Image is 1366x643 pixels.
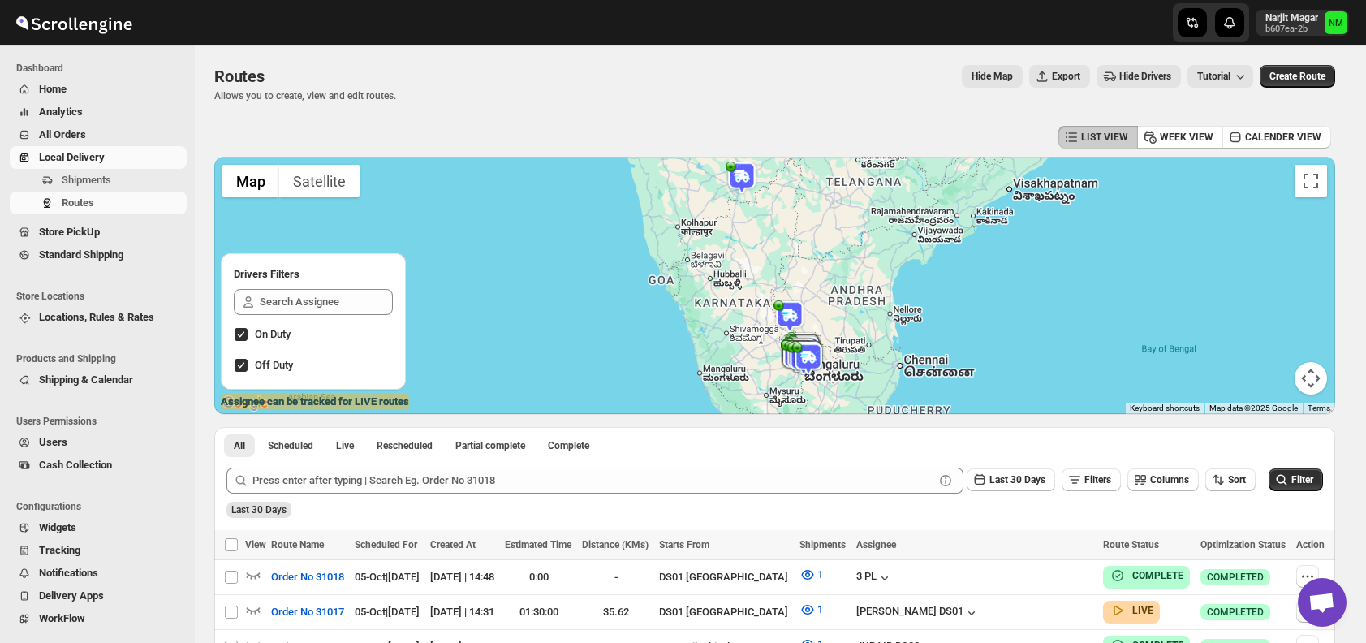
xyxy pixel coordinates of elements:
[1265,24,1318,34] p: b607ea-2b
[1209,403,1298,412] span: Map data ©2025 Google
[222,165,279,197] button: Show street map
[39,436,67,448] span: Users
[1110,567,1183,584] button: COMPLETE
[10,539,187,562] button: Tracking
[799,539,846,550] span: Shipments
[1296,539,1325,550] span: Action
[218,393,272,414] img: Google
[245,539,266,550] span: View
[377,439,433,452] span: Rescheduled
[218,393,272,414] a: Open this area in Google Maps (opens a new window)
[16,500,187,513] span: Configurations
[39,151,105,163] span: Local Delivery
[790,597,833,623] button: 1
[1110,602,1153,619] button: LIVE
[1029,65,1090,88] button: Export
[10,454,187,477] button: Cash Collection
[659,569,790,585] div: DS01 [GEOGRAPHIC_DATA]
[505,569,572,585] div: 0:00
[62,174,111,186] span: Shipments
[1222,126,1331,149] button: CALENDER VIEW
[582,539,649,550] span: Distance (KMs)
[39,373,133,386] span: Shipping & Calendar
[1081,131,1128,144] span: LIST VIEW
[1119,70,1171,83] span: Hide Drivers
[1207,606,1264,619] span: COMPLETED
[261,564,354,590] button: Order No 31018
[234,266,393,283] h2: Drivers Filters
[10,192,187,214] button: Routes
[1084,474,1111,485] span: Filters
[39,106,83,118] span: Analytics
[1260,65,1335,88] button: Create Route
[582,604,649,620] div: 35.62
[1200,539,1286,550] span: Optimization Status
[582,569,649,585] div: -
[268,439,313,452] span: Scheduled
[255,359,293,371] span: Off Duty
[1160,131,1213,144] span: WEEK VIEW
[271,569,344,585] span: Order No 31018
[224,434,255,457] button: All routes
[1062,468,1121,491] button: Filters
[1130,403,1200,414] button: Keyboard shortcuts
[972,70,1013,83] span: Hide Map
[659,539,709,550] span: Starts From
[39,226,100,238] span: Store PickUp
[39,521,76,533] span: Widgets
[355,539,417,550] span: Scheduled For
[355,571,420,583] span: 05-Oct | [DATE]
[16,290,187,303] span: Store Locations
[10,78,187,101] button: Home
[10,607,187,630] button: WorkFlow
[1269,468,1323,491] button: Filter
[1256,10,1349,36] button: User menu
[1295,362,1327,395] button: Map camera controls
[1127,468,1199,491] button: Columns
[856,570,893,586] button: 3 PL
[260,289,393,315] input: Search Assignee
[39,248,123,261] span: Standard Shipping
[1291,474,1313,485] span: Filter
[261,599,354,625] button: Order No 31017
[39,83,67,95] span: Home
[10,306,187,329] button: Locations, Rules & Rates
[231,504,287,516] span: Last 30 Days
[1295,165,1327,197] button: Toggle fullscreen view
[271,604,344,620] span: Order No 31017
[1298,578,1347,627] div: Open chat
[430,569,495,585] div: [DATE] | 14:48
[1228,474,1246,485] span: Sort
[856,539,896,550] span: Assignee
[1207,571,1264,584] span: COMPLETED
[455,439,525,452] span: Partial complete
[10,431,187,454] button: Users
[10,562,187,585] button: Notifications
[39,128,86,140] span: All Orders
[39,311,154,323] span: Locations, Rules & Rates
[1265,11,1318,24] p: Narjit Magar
[1132,570,1183,581] b: COMPLETE
[1197,71,1230,83] span: Tutorial
[214,89,396,102] p: Allows you to create, view and edit routes.
[1052,70,1080,83] span: Export
[962,65,1023,88] button: Map action label
[1205,468,1256,491] button: Sort
[817,568,823,580] span: 1
[252,468,934,494] input: Press enter after typing | Search Eg. Order No 31018
[16,415,187,428] span: Users Permissions
[430,604,495,620] div: [DATE] | 14:31
[1137,126,1223,149] button: WEEK VIEW
[1269,70,1325,83] span: Create Route
[1097,65,1181,88] button: Hide Drivers
[659,604,790,620] div: DS01 [GEOGRAPHIC_DATA]
[1150,474,1189,485] span: Columns
[1103,539,1159,550] span: Route Status
[16,62,187,75] span: Dashboard
[279,165,360,197] button: Show satellite imagery
[62,196,94,209] span: Routes
[271,539,324,550] span: Route Name
[505,539,571,550] span: Estimated Time
[10,516,187,539] button: Widgets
